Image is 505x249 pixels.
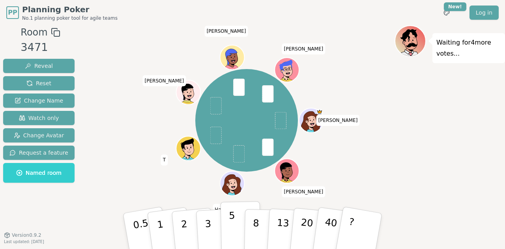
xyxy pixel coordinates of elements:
[22,15,118,21] span: No.1 planning poker tool for agile teams
[12,232,41,238] span: Version 0.9.2
[282,43,325,54] span: Click to change your name
[19,114,59,122] span: Watch only
[469,6,499,20] a: Log in
[21,39,60,56] div: 3471
[143,75,186,86] span: Click to change your name
[4,240,44,244] span: Last updated: [DATE]
[444,2,466,11] div: New!
[436,37,501,59] p: Waiting for 4 more votes...
[282,186,325,197] span: Click to change your name
[316,109,322,115] span: Gary is the host
[4,232,41,238] button: Version0.9.2
[3,163,75,183] button: Named room
[8,8,17,17] span: PP
[316,115,360,126] span: Click to change your name
[22,4,118,15] span: Planning Poker
[3,146,75,160] button: Request a feature
[21,25,47,39] span: Room
[15,97,63,105] span: Change Name
[3,59,75,73] button: Reveal
[161,154,168,165] span: Click to change your name
[14,131,64,139] span: Change Avatar
[26,79,51,87] span: Reset
[9,149,68,157] span: Request a feature
[3,76,75,90] button: Reset
[6,4,118,21] a: PPPlanning PokerNo.1 planning poker tool for agile teams
[3,94,75,108] button: Change Name
[221,172,244,195] button: Click to change your avatar
[440,6,454,20] button: New!
[3,111,75,125] button: Watch only
[16,169,62,177] span: Named room
[3,128,75,142] button: Change Avatar
[25,62,53,70] span: Reveal
[205,26,248,37] span: Click to change your name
